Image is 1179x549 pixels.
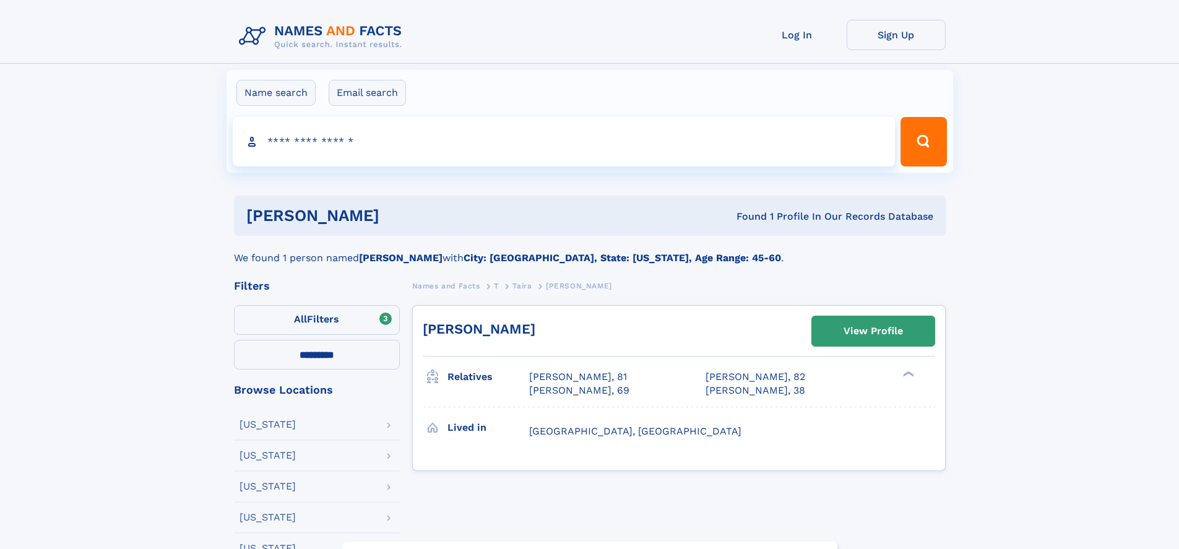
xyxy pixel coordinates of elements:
span: [GEOGRAPHIC_DATA], [GEOGRAPHIC_DATA] [529,425,741,437]
h3: Relatives [447,366,529,387]
a: [PERSON_NAME], 38 [706,384,805,397]
div: [US_STATE] [240,420,296,430]
label: Email search [329,80,406,106]
span: T [494,282,499,290]
a: T [494,278,499,293]
div: [US_STATE] [240,451,296,460]
img: Logo Names and Facts [234,20,412,53]
a: [PERSON_NAME], 82 [706,370,805,384]
b: [PERSON_NAME] [359,252,443,264]
div: ❯ [900,370,915,378]
div: We found 1 person named with . [234,236,946,266]
div: Filters [234,280,400,292]
a: [PERSON_NAME], 69 [529,384,629,397]
span: [PERSON_NAME] [546,282,612,290]
a: Sign Up [847,20,946,50]
a: Log In [748,20,847,50]
div: View Profile [844,317,903,345]
div: [US_STATE] [240,512,296,522]
b: City: [GEOGRAPHIC_DATA], State: [US_STATE], Age Range: 45-60 [464,252,781,264]
label: Name search [236,80,316,106]
input: search input [233,117,896,166]
a: [PERSON_NAME] [423,321,535,337]
h1: [PERSON_NAME] [246,208,558,223]
a: Taira [512,278,532,293]
div: Found 1 Profile In Our Records Database [558,210,933,223]
a: View Profile [812,316,935,346]
a: [PERSON_NAME], 81 [529,370,627,384]
div: [US_STATE] [240,482,296,491]
button: Search Button [900,117,946,166]
span: All [294,313,307,325]
h3: Lived in [447,417,529,438]
a: Names and Facts [412,278,480,293]
span: Taira [512,282,532,290]
label: Filters [234,305,400,335]
div: Browse Locations [234,384,400,396]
